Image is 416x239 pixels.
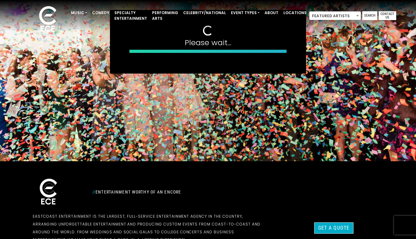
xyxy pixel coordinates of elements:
a: About [262,8,281,18]
img: ece_new_logo_whitev2-1.png [32,4,63,35]
div: Entertainment Worthy of an Encore [89,187,268,197]
span: // [92,189,96,194]
a: Specialty Entertainment [112,8,150,24]
h4: Please wait... [129,38,287,47]
a: Get a Quote [314,222,353,234]
img: ece_new_logo_whitev2-1.png [33,177,64,207]
a: Performing Arts [150,8,181,24]
a: Locations [281,8,309,18]
span: Featured Artists [309,12,361,20]
a: Event Types [228,8,262,18]
a: Search [362,11,377,20]
a: Contact Us [379,11,396,20]
a: Comedy [90,8,112,18]
a: Music [68,8,90,18]
a: Celebrity/National [181,8,228,18]
span: Featured Artists [309,11,361,20]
